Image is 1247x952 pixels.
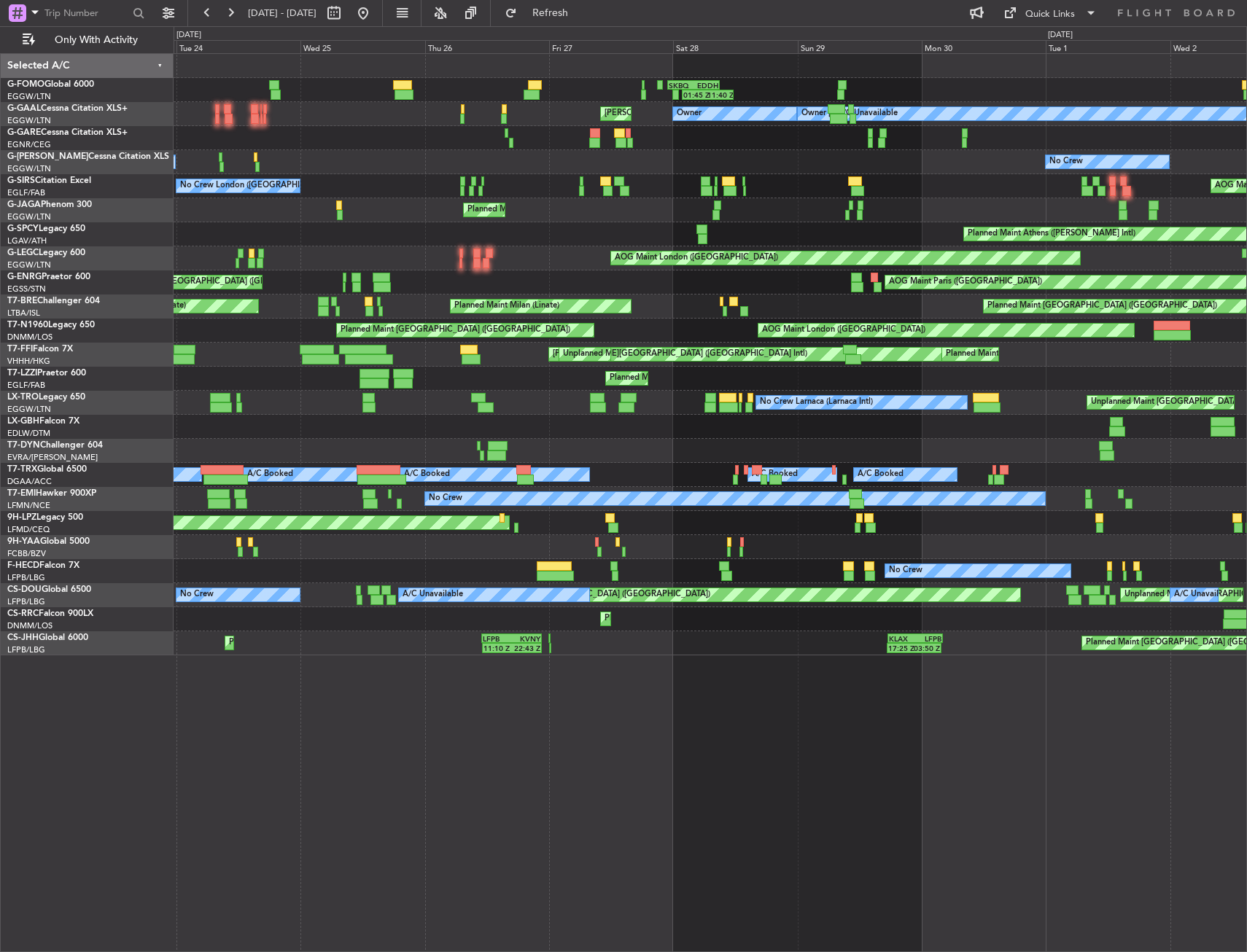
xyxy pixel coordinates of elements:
div: Planned Maint [GEOGRAPHIC_DATA] ([GEOGRAPHIC_DATA]) [946,343,1176,365]
button: Only With Activity [16,28,158,52]
a: CS-RRCFalcon 900LX [7,609,93,618]
div: AOG Maint London ([GEOGRAPHIC_DATA]) [762,319,925,341]
div: Mon 30 [922,40,1046,53]
div: KVNY [511,634,540,643]
div: 11:40 Z [707,90,731,99]
div: Planned Maint [GEOGRAPHIC_DATA] ([GEOGRAPHIC_DATA]) [229,632,459,654]
a: G-FOMOGlobal 6000 [7,80,94,89]
span: [DATE] - [DATE] [248,7,316,20]
a: G-LEGCLegacy 600 [7,249,85,257]
a: EGGW/LTN [7,260,51,270]
a: EGGW/LTN [7,211,51,222]
a: EGLF/FAB [7,380,45,391]
a: 9H-LPZLegacy 500 [7,513,83,522]
a: DNMM/LOS [7,620,53,631]
a: T7-N1960Legacy 650 [7,321,95,329]
a: LFPB/LBG [7,596,45,607]
span: G-GARE [7,128,41,137]
div: Thu 26 [425,40,549,53]
a: DGAA/ACC [7,476,52,487]
div: [DATE] [1048,29,1073,42]
a: T7-LZZIPraetor 600 [7,369,86,378]
div: SKBQ [669,81,694,90]
a: LFMD/CEQ [7,524,50,535]
div: 01:45 Z [683,90,707,99]
div: Quick Links [1025,7,1075,22]
div: A/C Booked [858,464,904,485]
a: EGNR/CEG [7,139,51,150]
span: G-GAAL [7,104,41,113]
span: G-SPCY [7,225,39,233]
div: No Crew [180,584,214,606]
a: LGAV/ATH [7,235,47,246]
span: T7-TRX [7,465,37,474]
div: AOG Maint London ([GEOGRAPHIC_DATA]) [615,247,778,269]
div: Unplanned Maint [GEOGRAPHIC_DATA] ([GEOGRAPHIC_DATA] Intl) [563,343,817,365]
a: T7-TRXGlobal 6500 [7,465,87,474]
div: Planned Maint [GEOGRAPHIC_DATA] ([GEOGRAPHIC_DATA]) [481,584,710,606]
span: G-[PERSON_NAME] [7,152,88,161]
button: Quick Links [996,1,1104,25]
div: Planned Maint [GEOGRAPHIC_DATA] ([GEOGRAPHIC_DATA]) [610,367,839,389]
div: Tue 1 [1046,40,1170,53]
a: T7-DYNChallenger 604 [7,441,103,450]
a: EGGW/LTN [7,404,51,415]
div: 17:25 Z [888,644,914,652]
span: G-FOMO [7,80,44,89]
div: No Crew [429,488,462,510]
a: G-GARECessna Citation XLS+ [7,128,128,137]
div: A/C Booked [247,464,293,485]
div: 11:10 Z [483,644,512,652]
div: [PERSON_NAME] ([GEOGRAPHIC_DATA]) [605,103,761,125]
a: LFPB/LBG [7,644,45,655]
span: G-ENRG [7,273,42,281]
a: T7-BREChallenger 604 [7,297,100,305]
span: 9H-LPZ [7,513,36,522]
a: G-JAGAPhenom 300 [7,200,92,209]
span: T7-N1960 [7,321,48,329]
a: LX-TROLegacy 650 [7,393,85,402]
div: Planned Maint [GEOGRAPHIC_DATA] ([GEOGRAPHIC_DATA]) [987,295,1217,317]
a: G-SIRSCitation Excel [7,176,91,185]
div: Planned Maint Milan (Linate) [454,295,559,317]
a: T7-EMIHawker 900XP [7,489,96,498]
div: A/C Unavailable [1174,584,1235,606]
a: G-[PERSON_NAME]Cessna Citation XLS [7,152,169,161]
a: EVRA/[PERSON_NAME] [7,452,98,463]
div: A/C Booked [752,464,798,485]
div: Unplanned Maint [GEOGRAPHIC_DATA] ([GEOGRAPHIC_DATA]) [98,271,338,293]
span: T7-EMI [7,489,36,498]
div: 03:50 Z [914,644,939,652]
span: T7-LZZI [7,369,37,378]
a: LX-GBHFalcon 7X [7,417,79,426]
div: No Crew [1049,151,1083,173]
a: FCBB/BZV [7,548,46,559]
span: T7-DYN [7,441,40,450]
span: LX-GBH [7,417,39,426]
div: Planned Maint [GEOGRAPHIC_DATA] ([GEOGRAPHIC_DATA]) [467,199,697,221]
span: Only With Activity [38,35,154,45]
a: G-ENRGPraetor 600 [7,273,90,281]
span: F-HECD [7,561,39,570]
a: EGGW/LTN [7,91,51,102]
span: T7-BRE [7,297,37,305]
div: Fri 27 [549,40,673,53]
a: EGSS/STN [7,284,46,294]
span: G-LEGC [7,249,39,257]
a: CS-JHHGlobal 6000 [7,633,88,642]
div: Planned Maint Athens ([PERSON_NAME] Intl) [968,223,1135,245]
div: Planned Maint [GEOGRAPHIC_DATA] ([GEOGRAPHIC_DATA]) [341,319,570,341]
div: A/C Booked [404,464,450,485]
span: G-SIRS [7,176,35,185]
a: T7-FFIFalcon 7X [7,345,73,354]
a: EGLF/FAB [7,187,45,198]
a: G-GAALCessna Citation XLS+ [7,104,128,113]
a: 9H-YAAGlobal 5000 [7,537,90,546]
div: Sat 28 [673,40,797,53]
span: CS-DOU [7,585,42,594]
span: T7-FFI [7,345,33,354]
a: LFMN/NCE [7,500,50,511]
div: [PERSON_NAME][GEOGRAPHIC_DATA] ([GEOGRAPHIC_DATA] Intl) [553,343,807,365]
div: No Crew London ([GEOGRAPHIC_DATA]) [180,175,335,197]
div: Planned Maint [GEOGRAPHIC_DATA] ([GEOGRAPHIC_DATA]) [605,608,834,630]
